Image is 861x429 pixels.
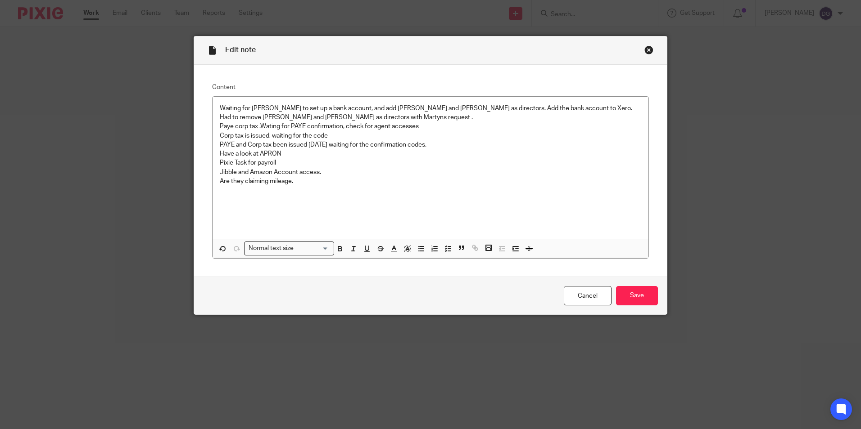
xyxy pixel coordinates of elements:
[616,286,658,305] input: Save
[220,149,641,158] p: Have a look at APRON
[244,241,334,255] div: Search for option
[220,140,641,149] p: PAYE and Corp tax been issued [DATE] waiting for the confirmation codes.
[225,46,256,54] span: Edit note
[212,83,649,92] label: Content
[220,177,641,186] p: Are they claiming mileage.
[644,45,653,54] div: Close this dialog window
[220,158,641,167] p: Pixie Task for payroll
[220,168,641,177] p: Jibble and Amazon Account access.
[220,104,641,122] p: Waiting for [PERSON_NAME] to set up a bank account, and add [PERSON_NAME] and [PERSON_NAME] as di...
[246,244,295,253] span: Normal text size
[220,122,641,131] p: Paye corp tax .Wating for PAYE confirmation, check for agent accesses
[296,244,329,253] input: Search for option
[220,131,641,140] p: Corp tax is issued, waiting for the code
[564,286,612,305] a: Cancel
